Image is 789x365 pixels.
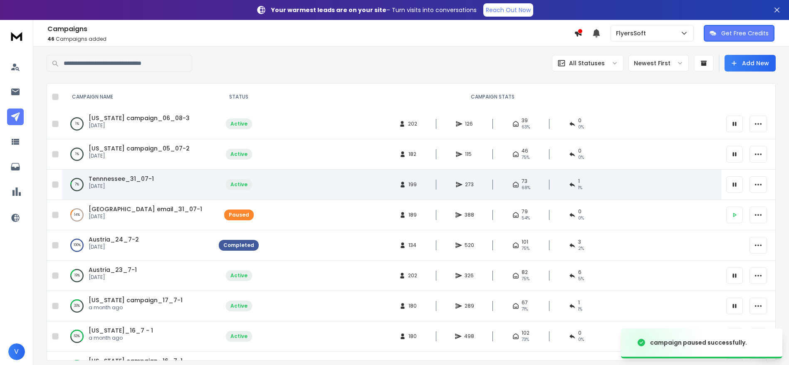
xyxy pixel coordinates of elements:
[465,272,474,279] span: 326
[569,59,605,67] p: All Statuses
[89,175,154,183] a: Tennnessee_31_07-1
[89,335,153,341] p: a month ago
[75,120,79,128] p: 1 %
[578,117,581,124] span: 0
[89,213,202,220] p: [DATE]
[229,212,249,218] div: Paused
[214,84,264,111] th: STATUS
[522,276,529,282] span: 75 %
[522,208,528,215] span: 79
[578,336,584,343] span: 0 %
[578,148,581,154] span: 0
[522,178,527,185] span: 73
[62,291,214,321] td: 33%[US_STATE] campaign_17_7-1a month ago
[628,55,689,72] button: Newest First
[74,332,80,340] p: 63 %
[522,215,530,222] span: 54 %
[230,181,247,188] div: Active
[89,274,137,281] p: [DATE]
[408,303,417,309] span: 180
[408,121,417,127] span: 202
[89,114,190,122] a: [US_STATE] campaign_06_08-3
[578,124,584,131] span: 0 %
[578,185,582,191] span: 1 %
[89,296,183,304] a: [US_STATE] campaign_17_7-1
[89,122,190,129] p: [DATE]
[230,333,247,340] div: Active
[522,185,530,191] span: 68 %
[578,299,580,306] span: 1
[62,139,214,170] td: 1%[US_STATE] campaign_05_07-2[DATE]
[62,321,214,352] td: 63%[US_STATE]_16_7 - 1a month ago
[271,6,386,14] strong: Your warmest leads are on your site
[578,245,584,252] span: 2 %
[408,272,417,279] span: 202
[522,148,528,154] span: 46
[62,109,214,139] td: 1%[US_STATE] campaign_06_08-3[DATE]
[47,35,54,42] span: 46
[408,242,417,249] span: 134
[465,242,474,249] span: 520
[465,151,473,158] span: 115
[522,245,529,252] span: 75 %
[465,303,474,309] span: 289
[89,153,190,159] p: [DATE]
[483,3,533,17] a: Reach Out Now
[522,299,528,306] span: 67
[62,200,214,230] td: 14%[GEOGRAPHIC_DATA] email_31_07-1[DATE]
[704,25,774,42] button: Get Free Credits
[62,84,214,111] th: CAMPAIGN NAME
[62,230,214,261] td: 100%Austria_24_7-2[DATE]
[89,235,139,244] a: Austria_24_7-2
[465,181,474,188] span: 273
[89,205,202,213] a: [GEOGRAPHIC_DATA] email_31_07-1
[89,183,154,190] p: [DATE]
[522,239,528,245] span: 101
[522,306,528,313] span: 71 %
[578,239,581,245] span: 3
[578,330,581,336] span: 0
[75,150,79,158] p: 1 %
[230,303,247,309] div: Active
[264,84,721,111] th: CAMPAIGN STATS
[486,6,531,14] p: Reach Out Now
[522,336,529,343] span: 73 %
[89,357,183,365] a: [US_STATE] campaign_16_7-1
[89,304,183,311] p: a month ago
[465,212,474,218] span: 388
[62,170,214,200] td: 7%Tennnessee_31_07-1[DATE]
[47,36,574,42] p: Campaigns added
[89,144,190,153] a: [US_STATE] campaign_05_07-2
[8,343,25,360] button: V
[465,121,473,127] span: 126
[89,266,137,274] a: Austria_23_7-1
[47,24,574,34] h1: Campaigns
[522,269,528,276] span: 82
[74,241,81,249] p: 100 %
[616,29,649,37] p: FlyersSoft
[62,261,214,291] td: 19%Austria_23_7-1[DATE]
[578,208,581,215] span: 0
[408,151,417,158] span: 182
[578,276,584,282] span: 5 %
[522,124,530,131] span: 63 %
[230,151,247,158] div: Active
[89,326,153,335] a: [US_STATE]_16_7 - 1
[522,154,529,161] span: 75 %
[230,121,247,127] div: Active
[725,55,776,72] button: Add New
[650,338,747,347] div: campaign paused successfully.
[8,28,25,44] img: logo
[578,154,584,161] span: 0 %
[578,306,582,313] span: 1 %
[522,330,529,336] span: 102
[522,117,528,124] span: 39
[74,271,80,280] p: 19 %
